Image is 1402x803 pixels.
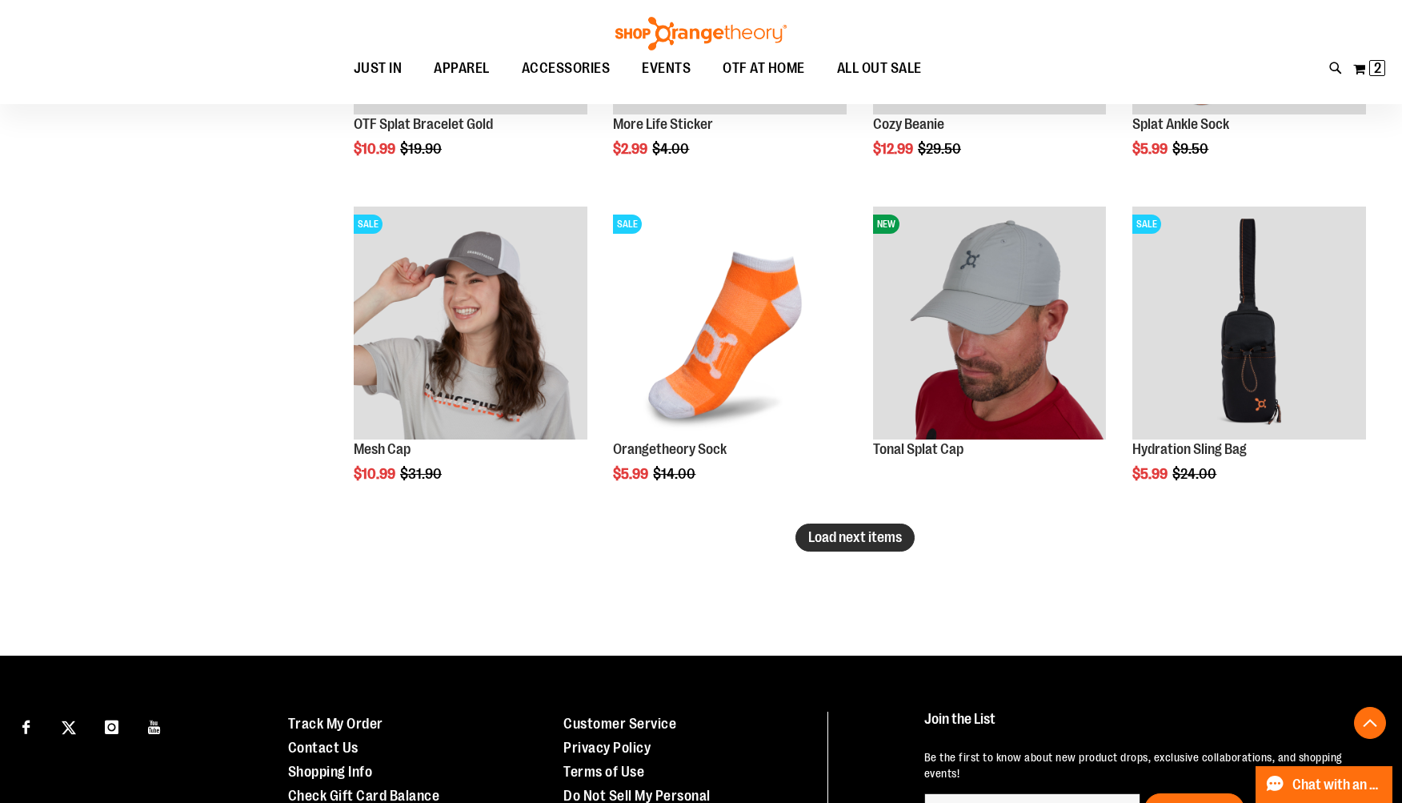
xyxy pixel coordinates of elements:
[1374,60,1381,76] span: 2
[642,50,691,86] span: EVENTS
[522,50,611,86] span: ACCESSORIES
[873,441,963,457] a: Tonal Splat Cap
[354,441,411,457] a: Mesh Cap
[1292,777,1383,793] span: Chat with an Expert
[652,141,691,157] span: $4.00
[1172,466,1219,482] span: $24.00
[873,116,944,132] a: Cozy Beanie
[613,207,847,440] img: Product image for Orangetheory Sock
[808,529,902,545] span: Load next items
[613,215,642,234] span: SALE
[141,712,169,740] a: Visit our Youtube page
[653,466,698,482] span: $14.00
[1354,707,1386,739] button: Back To Top
[1132,441,1247,457] a: Hydration Sling Bag
[1132,215,1161,234] span: SALE
[873,207,1107,443] a: Product image for Grey Tonal Splat CapNEW
[563,764,644,780] a: Terms of Use
[613,466,651,482] span: $5.99
[563,716,676,732] a: Customer Service
[288,740,359,756] a: Contact Us
[873,207,1107,440] img: Product image for Grey Tonal Splat Cap
[354,215,383,234] span: SALE
[924,749,1368,781] p: Be the first to know about new product drops, exclusive collaborations, and shopping events!
[354,116,493,132] a: OTF Splat Bracelet Gold
[12,712,40,740] a: Visit our Facebook page
[346,199,595,523] div: product
[98,712,126,740] a: Visit our Instagram page
[1256,766,1393,803] button: Chat with an Expert
[613,116,713,132] a: More Life Sticker
[1172,141,1211,157] span: $9.50
[434,50,490,86] span: APPAREL
[1132,207,1366,443] a: Product image for Hydration Sling BagSALE
[613,207,847,443] a: Product image for Orangetheory SockSALE
[354,207,587,443] a: Product image for Orangetheory Mesh CapSALE
[924,712,1368,741] h4: Join the List
[613,441,727,457] a: Orangetheory Sock
[55,712,83,740] a: Visit our X page
[288,764,373,780] a: Shopping Info
[400,466,444,482] span: $31.90
[1124,199,1374,523] div: product
[873,215,899,234] span: NEW
[288,716,383,732] a: Track My Order
[1132,466,1170,482] span: $5.99
[865,199,1115,483] div: product
[1132,207,1366,440] img: Product image for Hydration Sling Bag
[795,524,915,552] button: Load next items
[354,466,398,482] span: $10.99
[354,141,398,157] span: $10.99
[1132,141,1170,157] span: $5.99
[563,740,651,756] a: Privacy Policy
[837,50,922,86] span: ALL OUT SALE
[723,50,805,86] span: OTF AT HOME
[354,50,403,86] span: JUST IN
[400,141,444,157] span: $19.90
[918,141,963,157] span: $29.50
[354,207,587,440] img: Product image for Orangetheory Mesh Cap
[62,721,76,735] img: Twitter
[1132,116,1229,132] a: Splat Ankle Sock
[605,199,855,523] div: product
[873,141,915,157] span: $12.99
[613,17,789,50] img: Shop Orangetheory
[613,141,650,157] span: $2.99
